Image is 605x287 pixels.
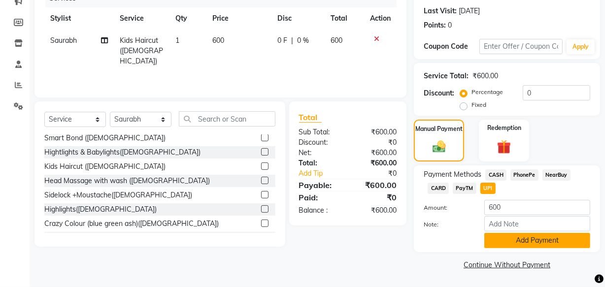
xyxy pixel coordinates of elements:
[424,71,469,81] div: Service Total:
[424,20,446,31] div: Points:
[325,7,364,30] th: Total
[299,112,322,123] span: Total
[179,111,275,127] input: Search or Scan
[348,137,404,148] div: ₹0
[50,36,77,45] span: Saurabh
[348,127,404,137] div: ₹600.00
[424,169,481,180] span: Payment Methods
[348,205,404,216] div: ₹600.00
[44,161,166,172] div: Kids Haircut ([DEMOGRAPHIC_DATA])
[542,169,571,181] span: NearBuy
[44,176,210,186] div: Head Massage with wash ([DEMOGRAPHIC_DATA])
[357,168,404,179] div: ₹0
[120,36,163,65] span: Kids Haircut ([DEMOGRAPHIC_DATA])
[348,148,404,158] div: ₹600.00
[424,6,457,16] div: Last Visit:
[292,191,348,203] div: Paid:
[44,147,201,158] div: Hightlights & Babylights([DEMOGRAPHIC_DATA])
[567,39,595,54] button: Apply
[416,220,477,229] label: Note:
[277,35,287,46] span: 0 F
[44,219,219,229] div: Crazy Colour (blue green ash)([DEMOGRAPHIC_DATA])
[169,7,206,30] th: Qty
[292,137,348,148] div: Discount:
[348,179,404,191] div: ₹600.00
[292,158,348,168] div: Total:
[297,35,309,46] span: 0 %
[428,183,449,194] span: CARD
[471,88,503,96] label: Percentage
[453,183,476,194] span: PayTM
[44,190,192,200] div: Sidelock +Moustache([DEMOGRAPHIC_DATA])
[416,260,598,270] a: Continue Without Payment
[484,233,590,248] button: Add Payment
[487,124,521,132] label: Redemption
[493,138,515,156] img: _gift.svg
[510,169,538,181] span: PhonePe
[485,169,506,181] span: CASH
[424,88,454,98] div: Discount:
[271,7,325,30] th: Disc
[415,125,463,133] label: Manual Payment
[44,133,166,143] div: Smart Bond ([DEMOGRAPHIC_DATA])
[331,36,342,45] span: 600
[348,158,404,168] div: ₹600.00
[348,191,404,203] div: ₹0
[175,36,179,45] span: 1
[472,71,498,81] div: ₹600.00
[291,35,293,46] span: |
[114,7,169,30] th: Service
[424,41,479,52] div: Coupon Code
[484,200,590,215] input: Amount
[364,7,397,30] th: Action
[292,148,348,158] div: Net:
[484,216,590,231] input: Add Note
[292,168,357,179] a: Add Tip
[459,6,480,16] div: [DATE]
[212,36,224,45] span: 600
[480,183,496,194] span: UPI
[292,205,348,216] div: Balance :
[448,20,452,31] div: 0
[44,7,114,30] th: Stylist
[479,39,563,54] input: Enter Offer / Coupon Code
[292,127,348,137] div: Sub Total:
[206,7,271,30] th: Price
[292,179,348,191] div: Payable:
[429,139,450,155] img: _cash.svg
[416,203,477,212] label: Amount:
[471,100,486,109] label: Fixed
[44,204,157,215] div: Highlights([DEMOGRAPHIC_DATA])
